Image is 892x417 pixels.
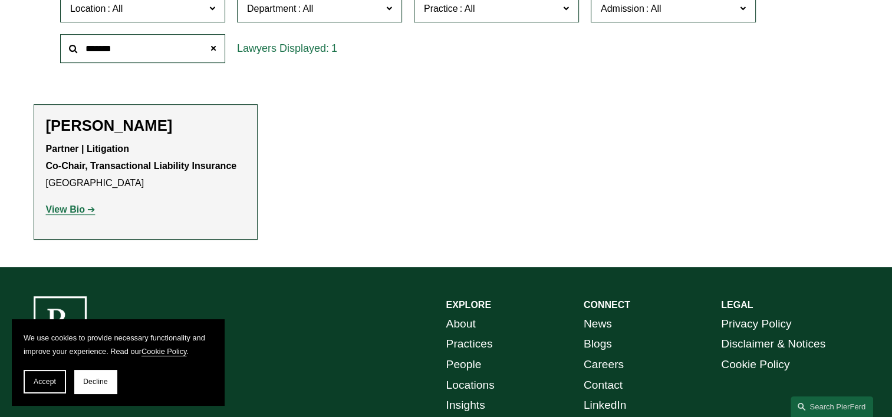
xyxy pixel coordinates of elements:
button: Accept [24,370,66,393]
p: [GEOGRAPHIC_DATA] [46,141,245,191]
span: Accept [34,378,56,386]
a: Contact [584,375,623,396]
a: Careers [584,355,624,375]
a: Insights [446,395,485,416]
span: 1 [331,42,337,54]
span: Practice [424,4,458,14]
span: Admission [601,4,644,14]
span: Department [247,4,297,14]
a: Cookie Policy [721,355,789,375]
strong: View Bio [46,204,85,214]
strong: Partner | Litigation [46,144,129,154]
a: View Bio [46,204,96,214]
button: Decline [74,370,117,393]
section: Cookie banner [12,319,224,405]
p: We use cookies to provide necessary functionality and improve your experience. Read our . [24,331,212,358]
a: News [584,314,612,335]
a: Practices [446,334,493,355]
a: Disclaimer & Notices [721,334,825,355]
a: Blogs [584,334,612,355]
a: Search this site [791,396,873,417]
a: People [446,355,482,375]
span: Location [70,4,106,14]
a: Privacy Policy [721,314,791,335]
a: About [446,314,476,335]
strong: LEGAL [721,300,753,310]
a: LinkedIn [584,395,627,416]
span: Decline [83,378,108,386]
strong: CONNECT [584,300,630,310]
h2: [PERSON_NAME] [46,117,245,135]
strong: EXPLORE [446,300,491,310]
a: Cookie Policy [141,347,187,356]
strong: Co-Chair, Transactional Liability Insurance [46,161,237,171]
a: Locations [446,375,495,396]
